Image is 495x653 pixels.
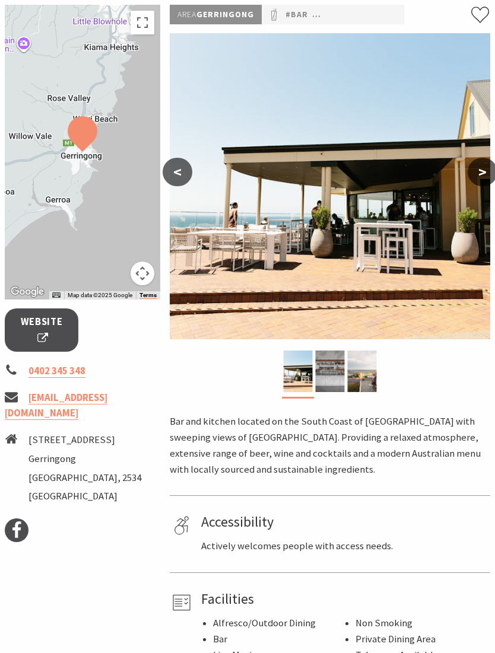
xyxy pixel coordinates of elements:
li: Bar [213,632,344,648]
a: Website [5,308,78,352]
img: The view from the balcony [347,351,376,392]
a: Click to see this area on Google Maps [8,284,47,300]
h4: Facilities [201,591,486,608]
a: Terms (opens in new tab) [139,292,157,299]
button: Map camera controls [131,262,154,285]
a: #bar [285,8,308,21]
button: Keyboard shortcuts [52,291,61,300]
img: Google [8,284,47,300]
a: #Catering and Mobile Services [312,8,456,21]
p: Actively welcomes people with access needs. [201,539,486,555]
img: front view [170,33,490,339]
li: Gerringong [28,451,141,467]
span: Area [177,9,196,20]
button: < [163,158,192,186]
li: [GEOGRAPHIC_DATA] [28,489,141,505]
button: Toggle fullscreen view [131,11,154,34]
li: Non Smoking [356,616,486,632]
li: [GEOGRAPHIC_DATA], 2534 [28,470,141,486]
li: Private Dining Area [356,632,486,648]
li: [STREET_ADDRESS] [28,432,141,448]
a: [EMAIL_ADDRESS][DOMAIN_NAME] [5,391,107,421]
h4: Accessibility [201,514,486,531]
img: The Bar [315,351,344,392]
li: Alfresco/Outdoor Dining [213,616,344,632]
a: 0402 345 348 [28,365,85,378]
p: Bar and kitchen located on the South Coast of [GEOGRAPHIC_DATA] with sweeping views of [GEOGRAPHI... [170,414,490,477]
span: Website [20,314,64,346]
span: Map data ©2025 Google [68,292,132,298]
img: front view [283,351,312,392]
p: Gerringong [170,5,262,24]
